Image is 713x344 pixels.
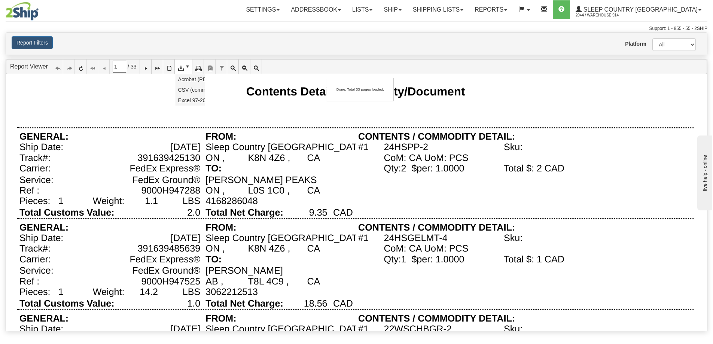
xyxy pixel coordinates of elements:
[175,74,237,85] a: Acrobat (PDF) file
[205,266,283,276] div: [PERSON_NAME]
[205,313,236,324] div: FROM:
[239,60,250,74] a: Zoom Out
[240,0,285,19] a: Settings
[358,132,515,142] div: CONTENTS / COMMODITY DETAIL:
[93,287,125,297] div: Weight:
[6,25,707,32] div: Support: 1 - 855 - 55 - 2SHIP
[187,298,200,309] div: 1.0
[378,0,407,19] a: Ship
[358,142,369,153] div: #1
[171,324,200,334] div: [DATE]
[19,287,50,297] div: Pieces:
[138,244,201,254] div: 391639485639
[178,97,212,104] span: Excel 97-2003
[19,324,63,334] div: Ship Date:
[205,276,223,287] div: AB ,
[309,207,327,218] div: 9.35
[384,324,451,334] div: 22WSCHBGR-2
[285,0,347,19] a: Addressbook
[183,196,201,207] div: LBS
[384,163,464,174] div: Qty:2 $per: 1.0000
[384,244,468,254] div: CoM: CA UoM: PCS
[333,207,353,218] div: CAD
[205,142,366,153] div: Sleep Country [GEOGRAPHIC_DATA]
[128,63,129,70] span: /
[145,196,158,207] div: 1.1
[138,153,201,163] div: 391639425130
[384,233,447,244] div: 24HSGELMT-4
[504,233,522,244] div: Sku:
[175,85,237,95] a: CSV (comma delimited)
[132,266,200,276] div: FedEx Ground®
[19,175,54,185] div: Service:
[384,153,468,163] div: CoM: CA UoM: PCS
[178,86,234,94] span: CSV (comma delimited)
[58,196,64,207] div: 1
[205,324,366,334] div: Sleep Country [GEOGRAPHIC_DATA]
[358,233,369,244] div: #1
[140,287,158,297] div: 14.2
[141,276,200,287] div: 9000H947525
[576,12,632,19] span: 2044 / Warehouse 914
[384,142,428,153] div: 24HSPP-2
[187,207,200,218] div: 2.0
[407,0,469,19] a: Shipping lists
[171,233,200,244] div: [DATE]
[6,2,39,21] img: logo2044.jpg
[246,85,465,98] div: Contents Detail: Commodity/Document
[331,82,390,97] div: Done. Total 33 pages loaded.
[504,324,522,334] div: Sku:
[696,134,712,210] iframe: chat widget
[130,254,200,265] div: FedEx Express®
[171,142,200,153] div: [DATE]
[248,244,290,254] div: K8N 4Z6 ,
[19,142,63,153] div: Ship Date:
[248,276,289,287] div: T8L 4C9 ,
[140,60,152,74] a: Next Page
[358,324,369,334] div: #1
[12,36,53,49] button: Report Filters
[58,287,64,297] div: 1
[570,0,707,19] a: Sleep Country [GEOGRAPHIC_DATA] 2044 / Warehouse 914
[205,185,225,196] div: ON ,
[131,63,137,70] span: 33
[19,185,39,196] div: Ref :
[19,233,63,244] div: Ship Date:
[205,244,225,254] div: ON ,
[384,254,464,265] div: Qty:1 $per: 1.0000
[192,60,204,74] a: Print
[504,254,564,265] div: Total $: 1 CAD
[19,207,115,218] div: Total Customs Value:
[130,163,200,174] div: FedEx Express®
[175,60,192,74] a: Export
[19,254,51,265] div: Carrier:
[248,185,290,196] div: L0S 1C0 ,
[19,163,51,174] div: Carrier:
[307,185,320,196] div: CA
[175,95,237,106] a: Excel 97-2003
[19,222,68,233] div: GENERAL:
[152,60,163,74] a: Last Page
[141,185,200,196] div: 9000H947288
[250,60,262,74] a: Toggle FullPage/PageWidth
[205,222,236,233] div: FROM:
[6,6,69,12] div: live help - online
[93,196,125,207] div: Weight:
[469,0,513,19] a: Reports
[19,244,51,254] div: Track#:
[358,222,515,233] div: CONTENTS / COMMODITY DETAIL:
[163,60,175,74] a: Toggle Print Preview
[19,313,68,324] div: GENERAL:
[19,153,51,163] div: Track#:
[504,142,522,153] div: Sku:
[19,298,115,309] div: Total Customs Value:
[333,298,353,309] div: CAD
[132,175,200,185] div: FedEx Ground®
[307,244,320,254] div: CA
[19,266,54,276] div: Service:
[582,6,698,13] span: Sleep Country [GEOGRAPHIC_DATA]
[19,132,68,142] div: GENERAL:
[183,287,201,297] div: LBS
[205,163,222,174] div: TO:
[10,63,48,70] a: Report Viewer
